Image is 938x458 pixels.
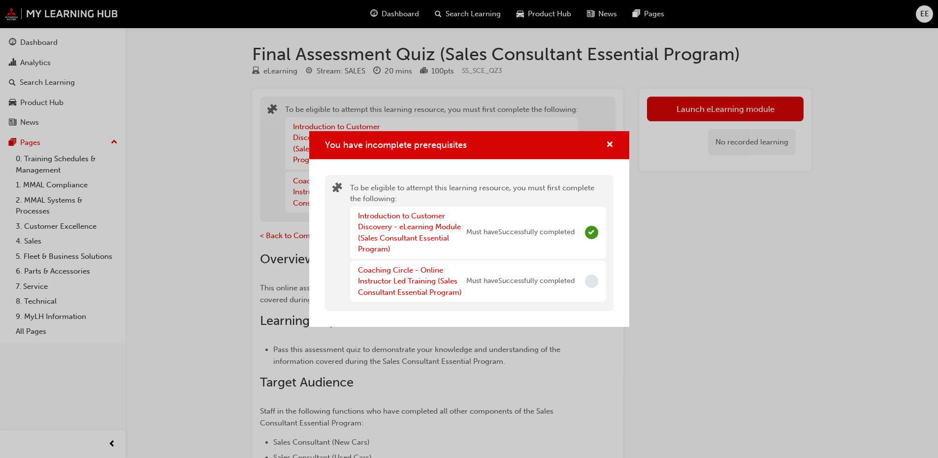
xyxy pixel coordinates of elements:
span: You have incomplete prerequisites [325,140,467,150]
span: Must have Successfully completed [466,276,575,287]
div: To be eligible to attempt this learning resource, you must first complete the following: [350,182,606,304]
div: You have incomplete prerequisites [309,131,629,327]
button: cross-icon [606,139,614,151]
span: puzzle-icon [332,183,342,195]
span: Incomplete [585,275,598,288]
span: Complete [585,226,598,239]
span: cross-icon [606,141,614,150]
span: Must have Successfully completed [466,227,575,238]
a: Introduction to Customer Discovery - eLearning Module (Sales Consultant Essential Program) [358,211,461,254]
a: Coaching Circle - Online Instructor Led Training (Sales Consultant Essential Program) [358,266,462,297]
